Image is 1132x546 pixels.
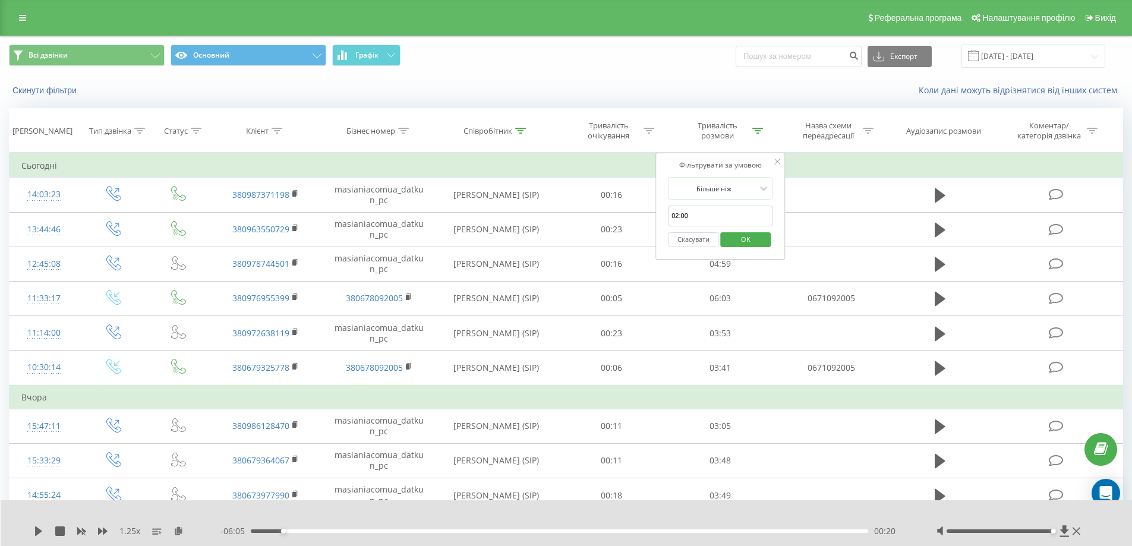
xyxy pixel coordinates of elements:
a: 380978744501 [232,258,289,269]
div: Open Intercom Messenger [1092,479,1120,507]
td: 03:53 [666,316,775,351]
a: 380678092005 [346,362,403,373]
td: masianiacomua_datkun_pc [322,443,435,478]
div: Accessibility label [1051,529,1056,534]
div: Аудіозапис розмови [906,126,981,136]
span: Вихід [1095,13,1116,23]
a: 380972638119 [232,327,289,339]
td: masianiacomua_datkun_pc [322,178,435,212]
a: 380987371198 [232,189,289,200]
div: Тип дзвінка [89,126,131,136]
span: OK [729,230,762,248]
div: Статус [164,126,188,136]
a: 380679364067 [232,455,289,466]
div: Співробітник [463,126,512,136]
td: [PERSON_NAME] (SIP) [436,351,557,386]
td: [PERSON_NAME] (SIP) [436,316,557,351]
td: [PERSON_NAME] (SIP) [436,478,557,513]
td: 06:03 [666,281,775,315]
div: Клієнт [246,126,269,136]
div: Бізнес номер [346,126,395,136]
td: [PERSON_NAME] (SIP) [436,178,557,212]
div: 11:14:00 [21,321,67,345]
a: 380963550729 [232,223,289,235]
td: Вчора [10,386,1123,409]
div: 14:55:24 [21,484,67,507]
td: 03:05 [666,409,775,443]
div: 10:30:14 [21,356,67,379]
div: 13:44:46 [21,218,67,241]
td: [PERSON_NAME] (SIP) [436,247,557,281]
td: [PERSON_NAME] (SIP) [436,409,557,443]
div: 15:47:11 [21,415,67,438]
td: 0671092005 [774,281,887,315]
span: 00:20 [874,525,895,537]
button: Експорт [868,46,932,67]
td: [PERSON_NAME] (SIP) [436,281,557,315]
button: Основний [171,45,326,66]
a: 380679325778 [232,362,289,373]
button: Всі дзвінки [9,45,165,66]
div: Коментар/категорія дзвінка [1014,121,1084,141]
input: 00:00 [668,206,772,226]
a: 380976955399 [232,292,289,304]
td: 00:05 [557,281,666,315]
input: Пошук за номером [736,46,862,67]
td: 03:41 [666,351,775,386]
button: OK [720,232,771,247]
span: Реферальна програма [875,13,962,23]
td: [PERSON_NAME] (SIP) [436,212,557,247]
a: 380986128470 [232,420,289,431]
td: 00:11 [557,409,666,443]
div: [PERSON_NAME] [12,126,72,136]
td: 00:23 [557,316,666,351]
td: 00:16 [557,247,666,281]
button: Графік [332,45,401,66]
td: 00:18 [557,478,666,513]
td: 03:49 [666,478,775,513]
td: [PERSON_NAME] (SIP) [436,443,557,478]
td: masianiacomua_datkun_pc [322,316,435,351]
td: masianiacomua_datkun_pc [322,212,435,247]
div: 12:45:08 [21,253,67,276]
div: 14:03:23 [21,183,67,206]
a: 380673977990 [232,490,289,501]
td: masianiacomua_datkun_pc [322,247,435,281]
span: Графік [355,51,379,59]
td: 03:48 [666,443,775,478]
div: Назва схеми переадресації [796,121,860,141]
td: 00:11 [557,443,666,478]
div: Тривалість очікування [577,121,641,141]
td: 00:23 [557,212,666,247]
td: 0671092005 [774,351,887,386]
div: Тривалість розмови [686,121,749,141]
td: Сьогодні [10,154,1123,178]
td: 00:06 [557,351,666,386]
div: 15:33:29 [21,449,67,472]
span: Всі дзвінки [29,51,68,60]
a: 380678092005 [346,292,403,304]
a: Коли дані можуть відрізнятися вiд інших систем [919,84,1123,96]
div: Accessibility label [281,529,286,534]
td: 00:16 [557,178,666,212]
span: - 06:05 [220,525,251,537]
td: masianiacomua_datkun_pc [322,478,435,513]
button: Скасувати [668,232,718,247]
span: Налаштування профілю [982,13,1075,23]
td: masianiacomua_datkun_pc [322,409,435,443]
div: 11:33:17 [21,287,67,310]
button: Скинути фільтри [9,85,83,96]
span: 1.25 x [119,525,140,537]
div: Фільтрувати за умовою [668,159,772,171]
td: 04:59 [666,247,775,281]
